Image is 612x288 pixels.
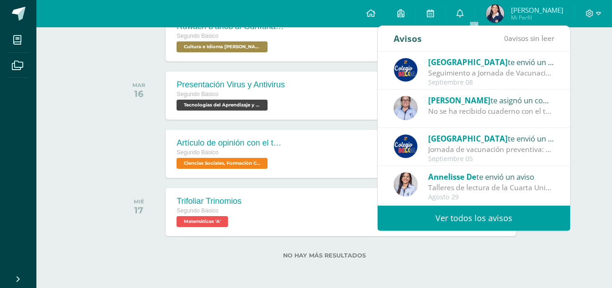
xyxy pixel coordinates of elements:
[428,79,555,86] div: Septiembre 08
[428,106,555,116] div: No se ha recibido cuaderno con el tema, que terminó [DATE]
[428,144,555,155] div: Jornada de vacunación preventiva: Estimados Padres y Estimadas Madres de Familia: Deseándoles un ...
[428,68,555,78] div: Seguimiento a Jornada de Vacunación: Reciban un cordial saludo. Gracias al buen desarrollo y a la...
[134,198,144,205] div: MIÉ
[177,100,268,111] span: Tecnologías del Aprendizaje y la Comunicación 'A'
[134,205,144,216] div: 17
[428,182,555,193] div: Talleres de lectura de la Cuarta Unidad - 2° Básico : Buen día, espero que se encuentren muy bien...
[132,82,145,88] div: MAR
[511,14,563,21] span: Mi Perfil
[177,158,268,169] span: Ciencias Sociales, Formación Ciudadana e Interculturalidad 'A'
[394,26,422,51] div: Avisos
[428,56,555,68] div: te envió un aviso
[428,172,476,182] span: Annelisse De
[428,155,555,163] div: Septiembre 05
[394,58,418,82] img: 919ad801bb7643f6f997765cf4083301.png
[132,88,145,99] div: 16
[428,132,555,144] div: te envió un aviso
[177,138,286,148] div: Artículo de opinión con el tema "Las 2 Guatemalas"
[177,149,218,156] span: Segundo Básico
[177,80,285,90] div: Presentación Virus y Antivirus
[177,207,218,214] span: Segundo Básico
[177,216,228,227] span: Matemáticas 'A'
[504,33,554,43] span: avisos sin leer
[177,197,241,206] div: Trifoliar Trinomios
[394,172,418,197] img: 856922c122c96dd4492acfa029e91394.png
[177,41,268,52] span: Cultura e Idioma Maya Garífuna o Xinca 'A'
[504,33,508,43] span: 0
[428,171,555,182] div: te envió un aviso
[428,57,508,67] span: [GEOGRAPHIC_DATA]
[486,5,504,23] img: 92be16ab2d432649e9d5796d979b77fd.png
[394,96,418,120] img: a19da184a6dd3418ee17da1f5f2698ae.png
[177,91,218,97] span: Segundo Básico
[394,134,418,158] img: 919ad801bb7643f6f997765cf4083301.png
[118,252,530,259] label: No hay más resultados
[428,95,491,106] span: [PERSON_NAME]
[428,193,555,201] div: Agosto 29
[428,94,555,106] div: te asignó un comentario en 'Bien común' para '[DEMOGRAPHIC_DATA]'
[511,5,563,15] span: [PERSON_NAME]
[177,33,218,39] span: Segundo Básico
[378,206,570,231] a: Ver todos los avisos
[428,133,508,144] span: [GEOGRAPHIC_DATA]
